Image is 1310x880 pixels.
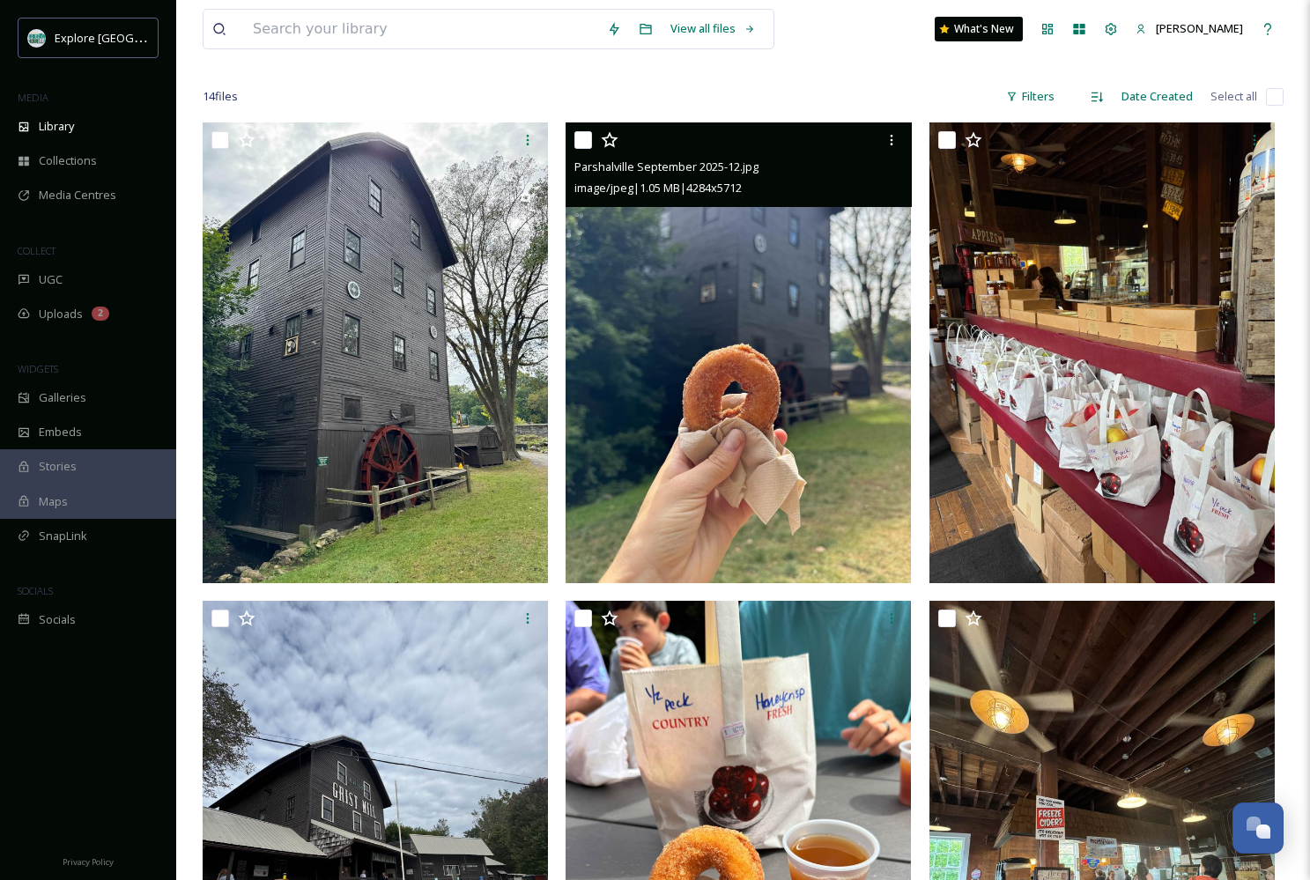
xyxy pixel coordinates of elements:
[39,424,82,440] span: Embeds
[39,493,68,510] span: Maps
[63,856,114,868] span: Privacy Policy
[39,187,116,203] span: Media Centres
[18,91,48,104] span: MEDIA
[1156,20,1243,36] span: [PERSON_NAME]
[39,528,87,544] span: SnapLink
[39,611,76,628] span: Socials
[244,10,598,48] input: Search your library
[39,271,63,288] span: UGC
[662,11,765,46] a: View all files
[18,362,58,375] span: WIDGETS
[929,122,1275,582] img: Parshalville September 2025-6.jpg
[39,389,86,406] span: Galleries
[203,88,238,105] span: 14 file s
[566,122,911,582] img: Parshalville September 2025-12.jpg
[203,122,548,582] img: Parshalville September 2025-2.jpg
[18,584,53,597] span: SOCIALS
[39,152,97,169] span: Collections
[39,118,74,135] span: Library
[18,244,56,257] span: COLLECT
[39,458,77,475] span: Stories
[574,159,759,174] span: Parshalville September 2025-12.jpg
[28,29,46,47] img: 67e7af72-b6c8-455a-acf8-98e6fe1b68aa.avif
[1210,88,1257,105] span: Select all
[55,29,297,46] span: Explore [GEOGRAPHIC_DATA][PERSON_NAME]
[1127,11,1252,46] a: [PERSON_NAME]
[935,17,1023,41] a: What's New
[574,180,742,196] span: image/jpeg | 1.05 MB | 4284 x 5712
[1232,802,1284,854] button: Open Chat
[39,306,83,322] span: Uploads
[92,307,109,321] div: 2
[1113,79,1202,114] div: Date Created
[997,79,1063,114] div: Filters
[63,850,114,871] a: Privacy Policy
